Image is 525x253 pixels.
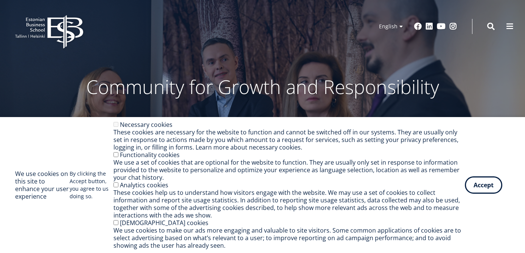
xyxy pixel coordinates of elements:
label: Necessary cookies [120,120,172,129]
div: We use cookies to make our ads more engaging and valuable to site visitors. Some common applicati... [113,227,465,249]
p: By clicking the Accept button, you agree to us doing so. [70,170,113,200]
div: These cookies are necessary for the website to function and cannot be switched off in our systems... [113,128,465,151]
p: Community for Growth and Responsibility [62,76,463,98]
a: Youtube [437,23,446,30]
label: Functionality cookies [120,151,180,159]
label: [DEMOGRAPHIC_DATA] cookies [120,219,208,227]
button: Accept [465,176,502,194]
a: Facebook [414,23,422,30]
a: Instagram [449,23,457,30]
div: We use a set of cookies that are optional for the website to function. They are usually only set ... [113,159,465,181]
label: Analytics cookies [120,181,168,189]
div: These cookies help us to understand how visitors engage with the website. We may use a set of coo... [113,189,465,219]
a: Linkedin [426,23,433,30]
h2: We use cookies on this site to enhance your user experience [15,170,70,200]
